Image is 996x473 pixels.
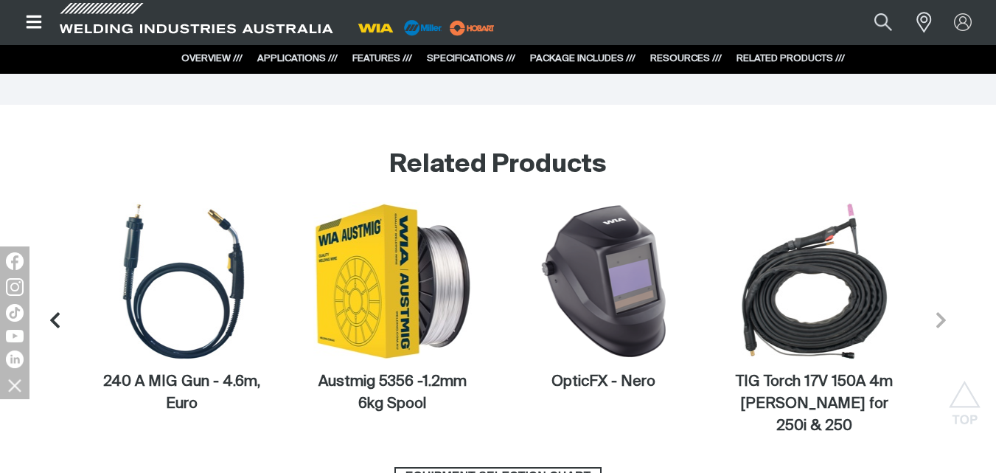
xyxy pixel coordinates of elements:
[736,371,894,438] figcaption: TIG Torch 17V 150A 4m [PERSON_NAME] for 250i & 250
[6,330,24,342] img: YouTube
[427,54,515,63] a: SPECIFICATIONS ///
[181,54,243,63] a: OVERVIEW ///
[287,202,498,415] a: Austmig 5356 -1.2mm 6kg SpoolAustmig 5356 -1.2mm 6kg Spool
[34,299,76,341] button: Previous slide
[920,299,962,341] button: Next slide
[6,351,24,368] img: LinkedIn
[12,149,984,182] h2: Related Products
[6,252,24,270] img: Facebook
[102,202,260,360] img: 240 A MIG Gun - 4.6m, Euro
[313,371,471,415] figcaption: Austmig 5356 -1.2mm 6kg Spool
[313,202,471,360] img: Austmig 5356 -1.2mm 6kg Spool
[948,381,981,414] button: Scroll to top
[530,54,635,63] a: PACKAGE INCLUDES ///
[650,54,722,63] a: RESOURCES ///
[6,304,24,322] img: TikTok
[2,373,27,398] img: hide socials
[257,54,338,63] a: APPLICATIONS ///
[709,202,920,438] a: TIG Torch 17V 150A 4m Dinse for 250i & 250TIG Torch 17V 150A 4m [PERSON_NAME] for 250i & 250
[525,202,683,360] img: OpticFX - Nero
[840,6,908,39] input: Product name or item number...
[102,371,260,415] figcaption: 240 A MIG Gun - 4.6m, Euro
[498,202,709,393] a: OpticFX - NeroOpticFX - Nero
[352,54,412,63] a: FEATURES ///
[6,278,24,296] img: Instagram
[736,54,845,63] a: RELATED PRODUCTS ///
[736,202,894,360] img: TIG Torch 17V 150A 4m Dinse for 250i & 250
[76,202,287,415] a: 240 A MIG Gun - 4.6m, Euro 240 A MIG Gun - 4.6m, Euro
[858,6,908,39] button: Search products
[525,371,683,393] figcaption: OpticFX - Nero
[445,22,499,33] a: miller
[445,17,499,39] img: miller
